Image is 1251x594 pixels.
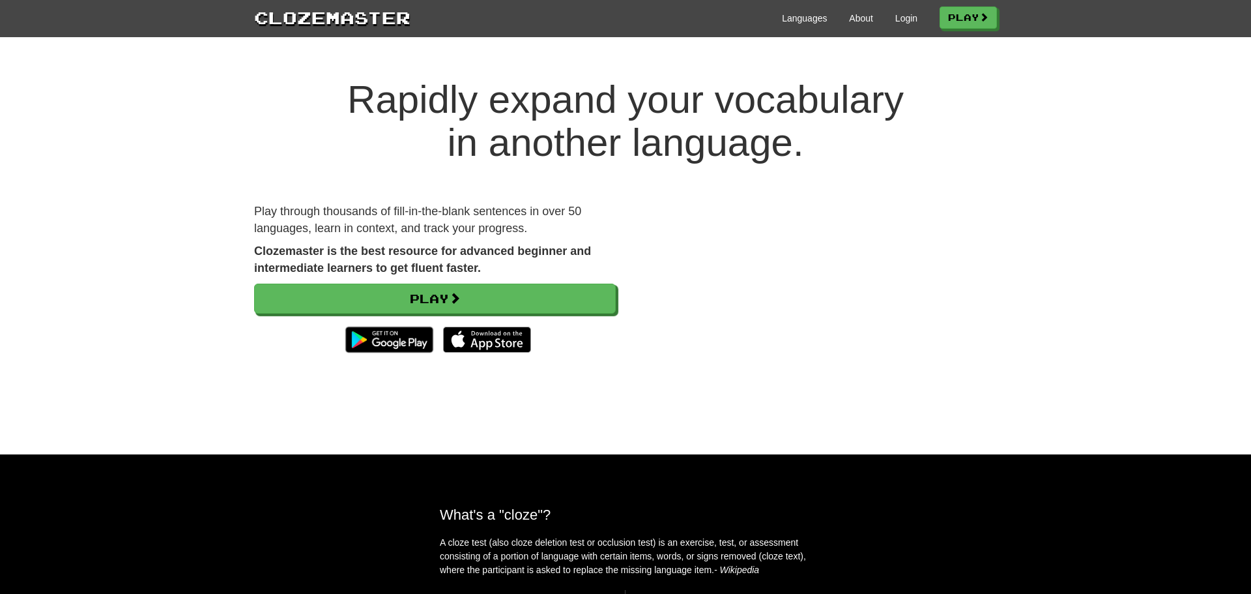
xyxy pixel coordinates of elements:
img: Download_on_the_App_Store_Badge_US-UK_135x40-25178aeef6eb6b83b96f5f2d004eda3bffbb37122de64afbaef7... [443,327,531,353]
h2: What's a "cloze"? [440,507,811,523]
p: A cloze test (also cloze deletion test or occlusion test) is an exercise, test, or assessment con... [440,536,811,577]
a: Languages [782,12,827,25]
a: About [849,12,873,25]
em: - Wikipedia [714,565,759,575]
p: Play through thousands of fill-in-the-blank sentences in over 50 languages, learn in context, and... [254,203,616,237]
strong: Clozemaster is the best resource for advanced beginner and intermediate learners to get fluent fa... [254,245,591,275]
a: Play [254,284,616,314]
a: Clozemaster [254,5,410,29]
a: Login [895,12,917,25]
a: Play [940,7,997,29]
img: Get it on Google Play [339,320,440,359]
